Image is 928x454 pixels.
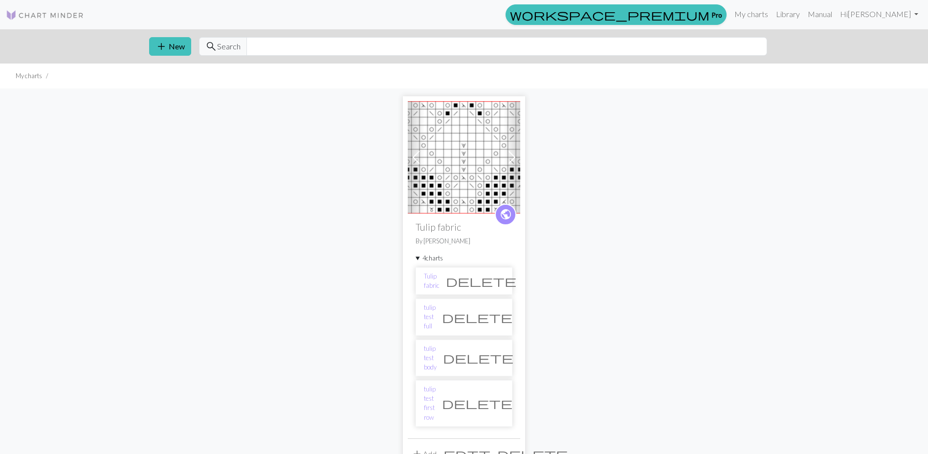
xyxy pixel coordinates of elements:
[408,151,520,161] a: Tulip fabric
[495,204,516,225] a: public
[500,207,512,222] span: public
[149,37,191,56] button: New
[6,9,84,21] img: Logo
[500,205,512,224] i: public
[836,4,922,24] a: Hi[PERSON_NAME]
[440,272,523,290] button: Delete chart
[443,351,513,365] span: delete
[416,237,512,246] p: By [PERSON_NAME]
[16,71,42,81] li: My charts
[730,4,772,24] a: My charts
[155,40,167,53] span: add
[424,385,436,422] a: tulip test first row
[804,4,836,24] a: Manual
[424,344,437,372] a: tulip test body
[442,396,512,410] span: delete
[416,221,512,233] h2: Tulip fabric
[205,40,217,53] span: search
[416,254,512,263] summary: 4charts
[442,310,512,324] span: delete
[772,4,804,24] a: Library
[424,272,440,290] a: Tulip fabric
[506,4,727,25] a: Pro
[408,101,520,214] img: Tulip fabric
[436,308,519,326] button: Delete chart
[217,41,241,52] span: Search
[437,348,520,367] button: Delete chart
[424,303,436,331] a: tulip test full
[436,394,519,412] button: Delete chart
[510,8,709,22] span: workspace_premium
[446,274,516,288] span: delete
